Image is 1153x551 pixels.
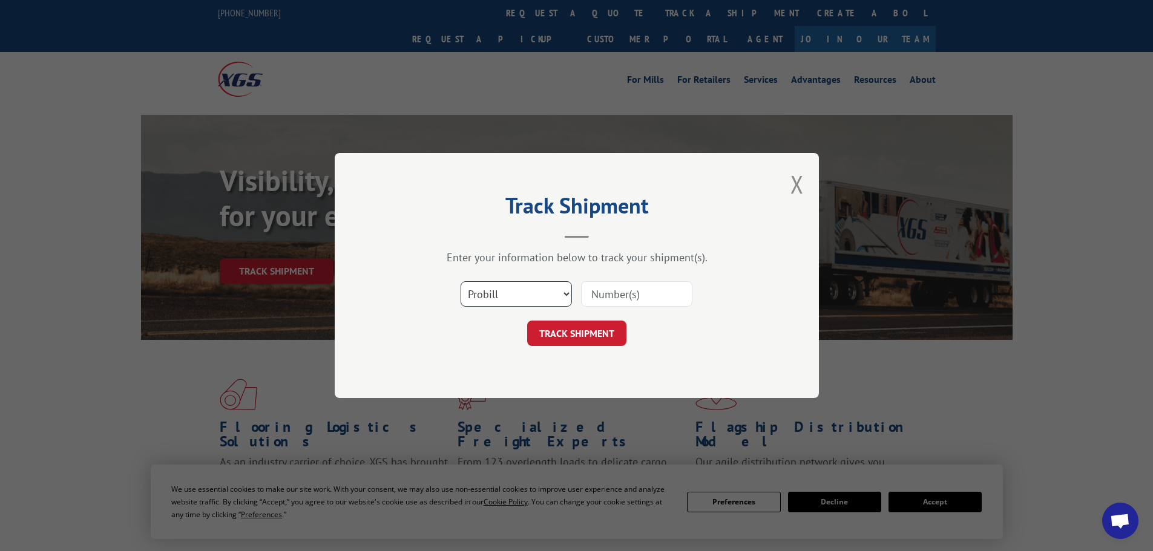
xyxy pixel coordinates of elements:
[1102,503,1138,539] div: Open chat
[395,250,758,264] div: Enter your information below to track your shipment(s).
[527,321,626,346] button: TRACK SHIPMENT
[581,281,692,307] input: Number(s)
[395,197,758,220] h2: Track Shipment
[790,168,804,200] button: Close modal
